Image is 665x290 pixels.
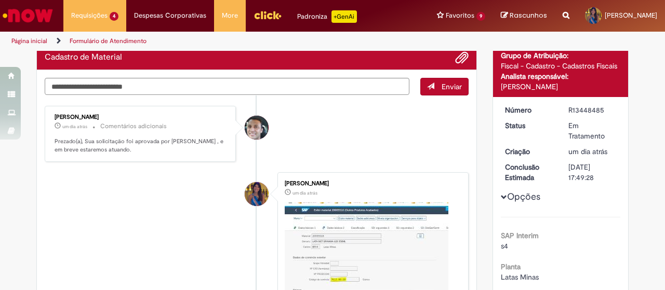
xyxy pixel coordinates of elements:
[442,82,462,91] span: Enviar
[568,120,617,141] div: Em Tratamento
[568,146,617,157] div: 26/08/2025 13:59:58
[100,122,167,131] small: Comentários adicionais
[510,10,547,20] span: Rascunhos
[501,231,539,240] b: SAP Interim
[292,190,317,196] time: 26/08/2025 13:55:07
[71,10,108,21] span: Requisições
[11,37,47,45] a: Página inicial
[455,51,469,64] button: Adicionar anexos
[501,81,621,92] div: [PERSON_NAME]
[45,53,122,62] h2: Cadastro de Material Histórico de tíquete
[245,182,269,206] div: Beatriz Nunes Mariano
[501,61,621,71] div: Fiscal - Cadastro - Cadastros Fiscais
[254,7,282,23] img: click_logo_yellow_360x200.png
[45,78,409,95] textarea: Digite sua mensagem aqui...
[497,162,561,183] dt: Conclusão Estimada
[446,10,474,21] span: Favoritos
[501,11,547,21] a: Rascunhos
[501,262,521,271] b: Planta
[476,12,485,21] span: 9
[285,181,458,187] div: [PERSON_NAME]
[70,37,147,45] a: Formulário de Atendimento
[222,10,238,21] span: More
[501,50,621,61] div: Grupo de Atribuição:
[55,137,228,154] p: Prezado(a), Sua solicitação foi aprovada por [PERSON_NAME] , e em breve estaremos atuando.
[568,105,617,115] div: R13448485
[292,190,317,196] span: um dia atrás
[420,78,469,95] button: Enviar
[245,116,269,140] div: Vaner Gaspar Da Silva
[501,272,539,282] span: Latas Minas
[568,162,617,183] div: [DATE] 17:49:28
[62,123,87,130] span: um dia atrás
[110,12,118,21] span: 4
[568,147,607,156] time: 26/08/2025 13:59:58
[497,105,561,115] dt: Número
[501,241,508,251] span: s4
[62,123,87,130] time: 26/08/2025 15:49:28
[8,32,435,51] ul: Trilhas de página
[497,146,561,157] dt: Criação
[297,10,357,23] div: Padroniza
[605,11,657,20] span: [PERSON_NAME]
[501,71,621,81] div: Analista responsável:
[1,5,55,26] img: ServiceNow
[55,114,228,120] div: [PERSON_NAME]
[331,10,357,23] p: +GenAi
[497,120,561,131] dt: Status
[568,147,607,156] span: um dia atrás
[134,10,206,21] span: Despesas Corporativas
